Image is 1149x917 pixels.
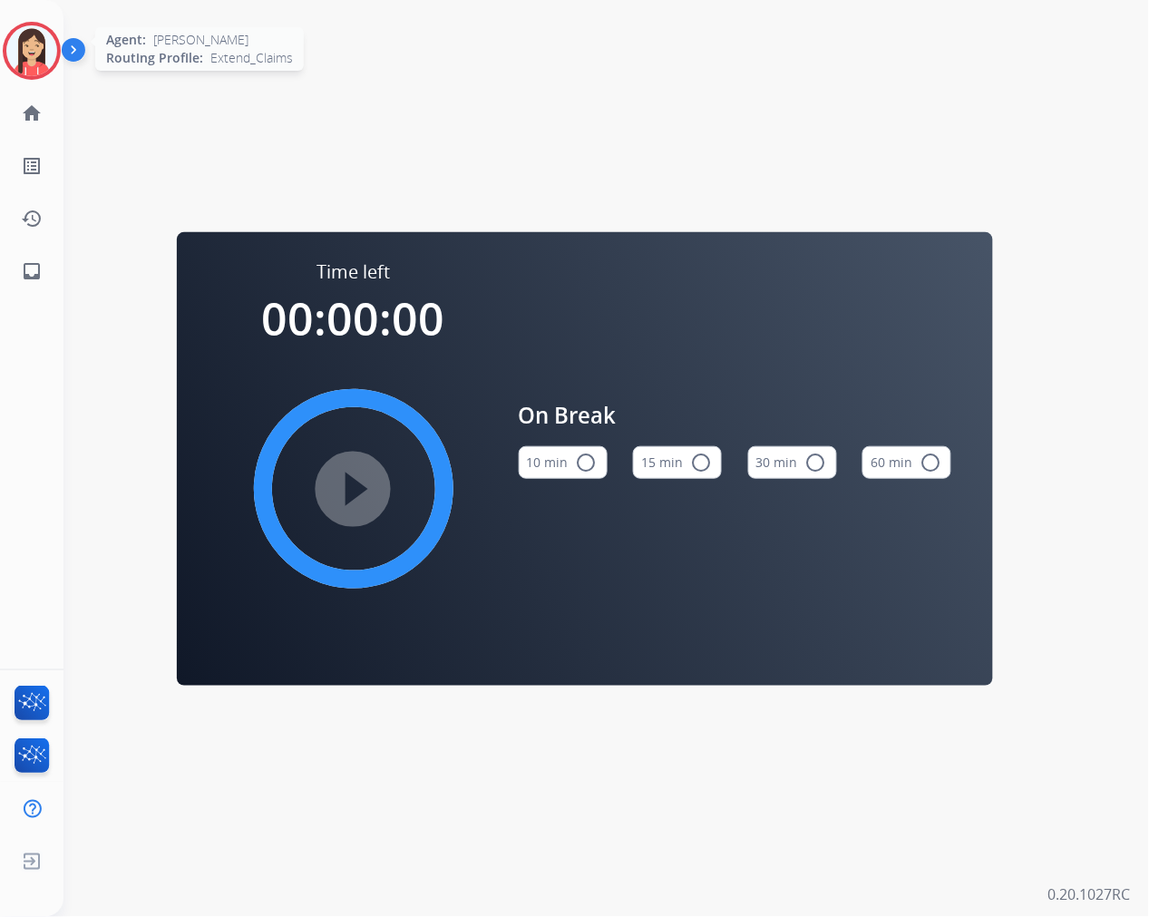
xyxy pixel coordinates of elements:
[262,288,445,349] span: 00:00:00
[1048,884,1131,906] p: 0.20.1027RC
[21,102,43,124] mat-icon: home
[106,49,203,67] span: Routing Profile:
[21,155,43,177] mat-icon: list_alt
[519,399,952,432] span: On Break
[862,446,951,479] button: 60 min
[6,25,57,76] img: avatar
[316,259,390,285] span: Time left
[690,452,712,473] mat-icon: radio_button_unchecked
[576,452,598,473] mat-icon: radio_button_unchecked
[748,446,837,479] button: 30 min
[21,208,43,229] mat-icon: history
[106,31,146,49] span: Agent:
[920,452,941,473] mat-icon: radio_button_unchecked
[519,446,608,479] button: 10 min
[21,260,43,282] mat-icon: inbox
[633,446,722,479] button: 15 min
[805,452,827,473] mat-icon: radio_button_unchecked
[153,31,248,49] span: [PERSON_NAME]
[210,49,293,67] span: Extend_Claims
